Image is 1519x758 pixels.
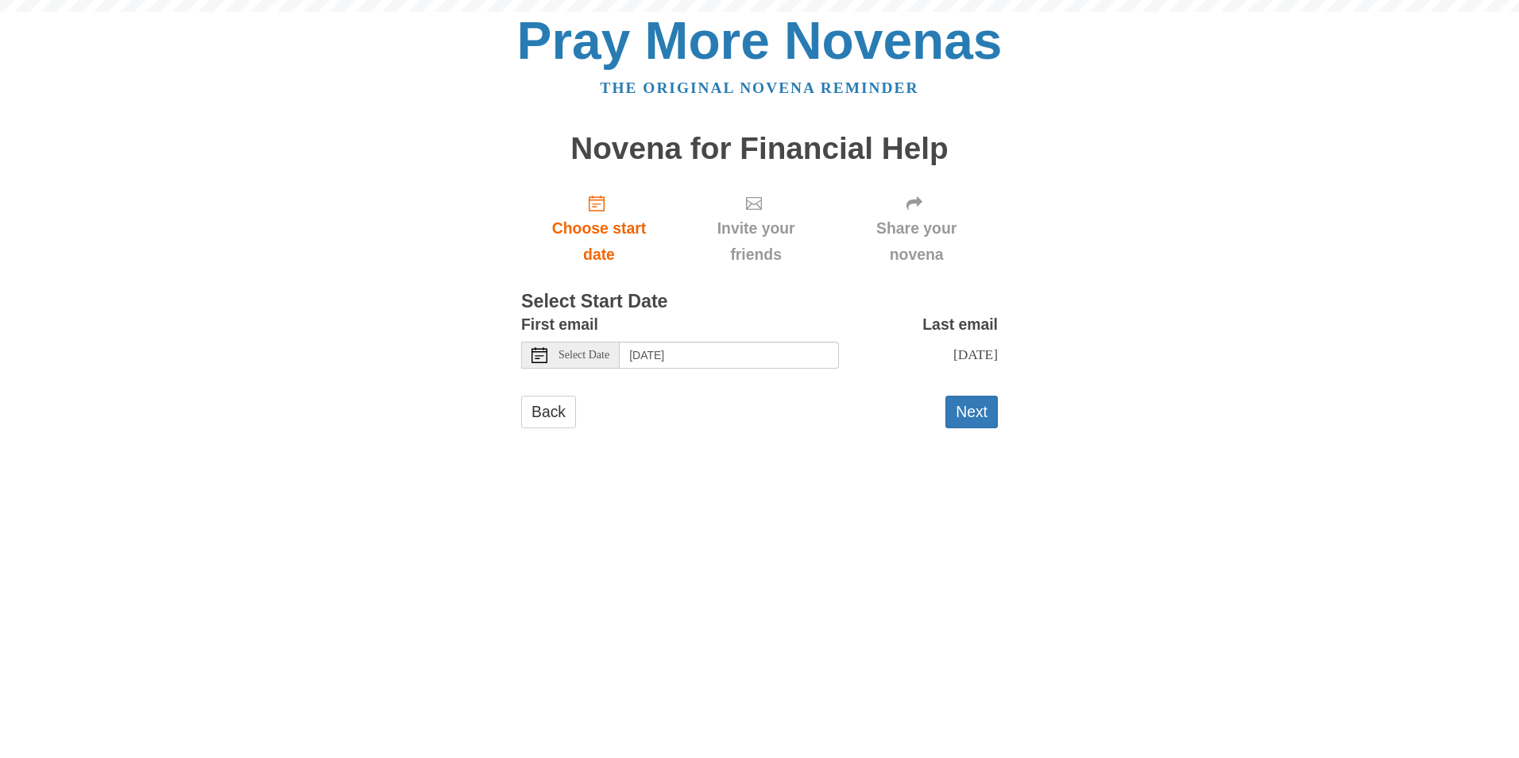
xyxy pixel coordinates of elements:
[517,11,1003,70] a: Pray More Novenas
[521,396,576,428] a: Back
[521,181,677,276] a: Choose start date
[835,181,998,276] div: Click "Next" to confirm your start date first.
[521,311,598,338] label: First email
[601,79,919,96] a: The original novena reminder
[559,350,609,361] span: Select Date
[851,215,982,268] span: Share your novena
[537,215,661,268] span: Choose start date
[677,181,835,276] div: Click "Next" to confirm your start date first.
[693,215,819,268] span: Invite your friends
[521,132,998,166] h1: Novena for Financial Help
[922,311,998,338] label: Last email
[945,396,998,428] button: Next
[953,346,998,362] span: [DATE]
[521,292,998,312] h3: Select Start Date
